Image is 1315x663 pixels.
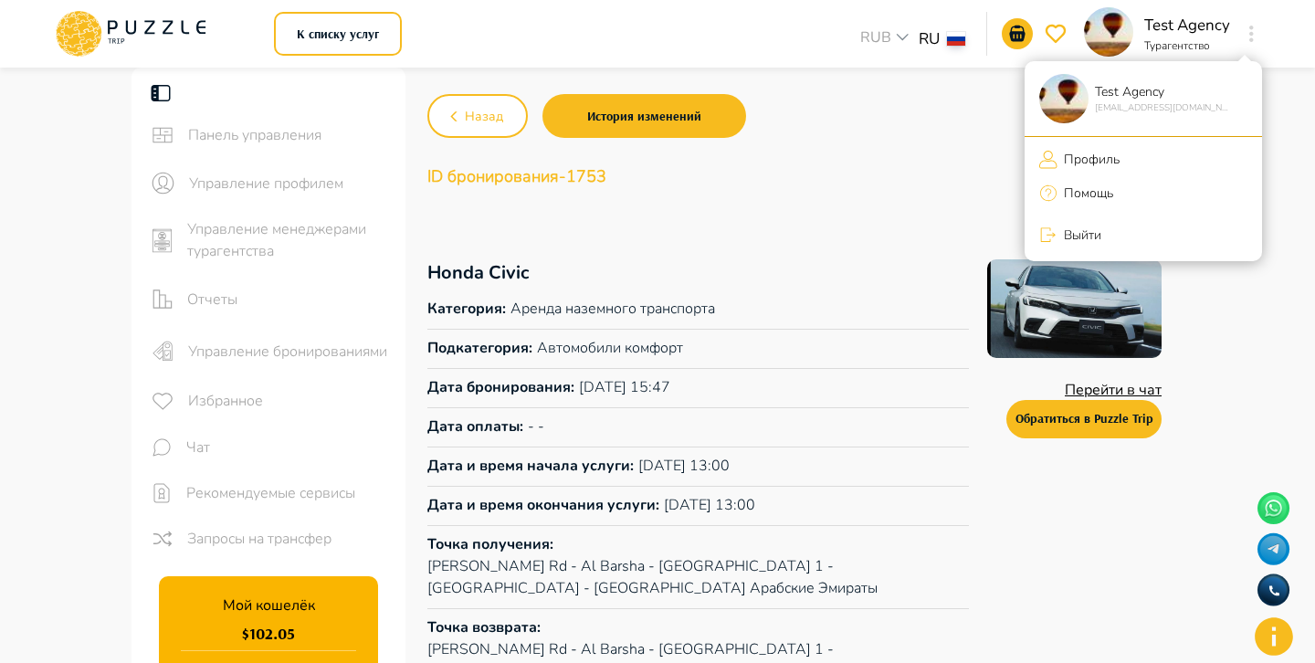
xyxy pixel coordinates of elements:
[1089,82,1232,101] p: Test Agency
[1057,226,1101,245] p: Выйти
[1089,101,1232,115] p: [EMAIL_ADDRESS][DOMAIN_NAME]
[1057,184,1113,203] p: Помощь
[1057,150,1120,169] p: Профиль
[1039,74,1089,123] img: profile_picture PuzzleTrip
